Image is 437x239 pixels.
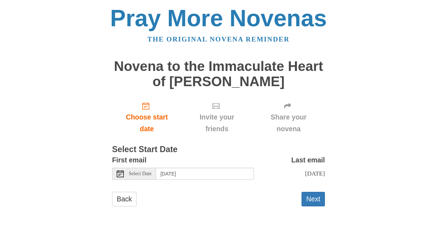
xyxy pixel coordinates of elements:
span: Share your novena [259,111,318,135]
span: Select Date [129,171,151,176]
h3: Select Start Date [112,145,325,154]
span: Choose start date [119,111,175,135]
span: Invite your friends [189,111,245,135]
a: Pray More Novenas [110,5,327,31]
span: [DATE] [305,170,325,177]
div: Click "Next" to confirm your start date first. [182,96,252,138]
button: Next [302,192,325,206]
a: Back [112,192,137,206]
div: Click "Next" to confirm your start date first. [252,96,325,138]
a: The original novena reminder [148,35,290,43]
label: First email [112,154,146,166]
h1: Novena to the Immaculate Heart of [PERSON_NAME] [112,59,325,89]
a: Choose start date [112,96,182,138]
label: Last email [291,154,325,166]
